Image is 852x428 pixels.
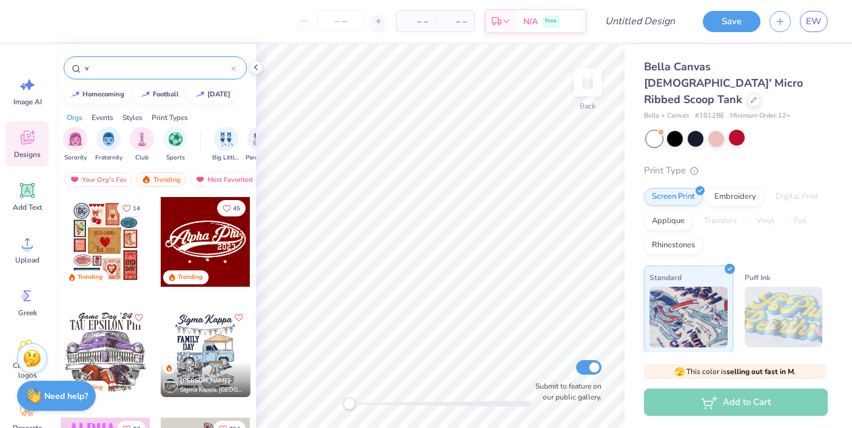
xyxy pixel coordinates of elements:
[644,236,703,255] div: Rhinestones
[95,127,122,162] div: filter for Fraternity
[63,127,87,162] button: filter button
[7,361,47,380] span: Clipart & logos
[84,62,231,74] input: Try "Alpha"
[78,273,102,282] div: Trending
[674,366,796,377] span: This color is .
[246,127,273,162] button: filter button
[212,127,240,162] button: filter button
[152,112,188,123] div: Print Types
[529,381,602,403] label: Submit to feature on our public gallery.
[178,273,203,282] div: Trending
[132,310,146,325] button: Like
[696,212,745,230] div: Transfers
[644,111,689,121] span: Bella + Canvas
[644,212,693,230] div: Applique
[189,85,236,104] button: [DATE]
[13,97,42,107] span: Image AI
[217,200,246,216] button: Like
[207,91,230,98] div: halloween
[649,271,682,284] span: Standard
[246,153,273,162] span: Parent's Weekend
[195,175,205,184] img: most_fav.gif
[180,376,230,385] span: [PERSON_NAME]
[212,153,240,162] span: Big Little Reveal
[64,85,130,104] button: homecoming
[163,127,187,162] div: filter for Sports
[443,15,467,28] span: – –
[18,308,37,318] span: Greek
[800,11,828,32] a: EW
[343,398,355,410] div: Accessibility label
[92,112,113,123] div: Events
[95,153,122,162] span: Fraternity
[117,200,146,216] button: Like
[404,15,428,28] span: – –
[649,287,728,347] img: Standard
[44,390,88,402] strong: Need help?
[134,85,184,104] button: football
[644,59,803,107] span: Bella Canvas [DEMOGRAPHIC_DATA]' Micro Ribbed Scoop Tank
[64,153,87,162] span: Sorority
[748,212,782,230] div: Vinyl
[122,112,143,123] div: Styles
[135,153,149,162] span: Club
[220,132,233,146] img: Big Little Reveal Image
[102,132,115,146] img: Fraternity Image
[169,132,183,146] img: Sports Image
[166,153,185,162] span: Sports
[82,91,124,98] div: homecoming
[95,127,122,162] button: filter button
[786,212,814,230] div: Foil
[70,175,79,184] img: most_fav.gif
[130,127,154,162] div: filter for Club
[545,17,557,25] span: Free
[63,127,87,162] div: filter for Sorority
[195,91,205,98] img: trend_line.gif
[135,132,149,146] img: Club Image
[706,188,764,206] div: Embroidery
[745,271,770,284] span: Puff Ink
[644,188,703,206] div: Screen Print
[768,188,827,206] div: Digital Print
[580,101,595,112] div: Back
[575,70,600,95] img: Back
[212,127,240,162] div: filter for Big Little Reveal
[523,15,538,28] span: N/A
[163,127,187,162] button: filter button
[233,206,240,212] span: 45
[15,255,39,265] span: Upload
[695,111,724,121] span: # 1012BE
[136,172,186,187] div: Trending
[130,127,154,162] button: filter button
[730,111,791,121] span: Minimum Order: 12 +
[703,11,760,32] button: Save
[70,91,80,98] img: trend_line.gif
[253,132,267,146] img: Parent's Weekend Image
[806,15,822,28] span: EW
[64,172,132,187] div: Your Org's Fav
[133,206,140,212] span: 14
[644,164,828,178] div: Print Type
[246,127,273,162] div: filter for Parent's Weekend
[141,175,151,184] img: trending.gif
[745,287,823,347] img: Puff Ink
[190,172,258,187] div: Most Favorited
[180,386,246,395] span: Sigma Kappa, [GEOGRAPHIC_DATA][US_STATE] at [GEOGRAPHIC_DATA]
[153,91,179,98] div: football
[726,367,794,376] strong: selling out fast in M
[595,9,685,33] input: Untitled Design
[69,132,82,146] img: Sorority Image
[141,91,150,98] img: trend_line.gif
[317,10,364,32] input: – –
[674,366,685,378] span: 🫣
[13,202,42,212] span: Add Text
[67,112,82,123] div: Orgs
[14,150,41,159] span: Designs
[232,310,246,325] button: Like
